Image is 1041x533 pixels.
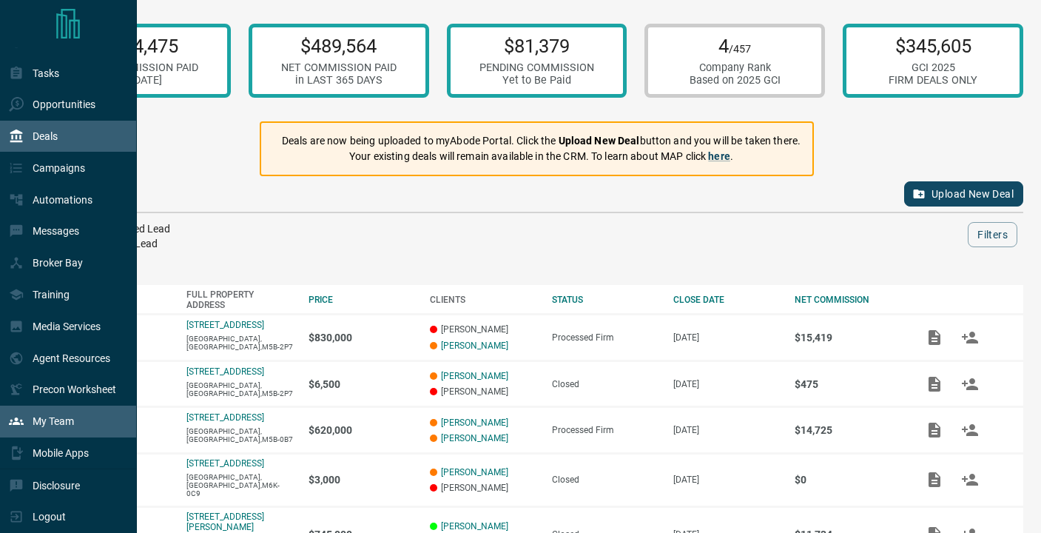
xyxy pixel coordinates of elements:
[309,378,415,390] p: $6,500
[186,458,264,469] a: [STREET_ADDRESS]
[186,335,293,351] p: [GEOGRAPHIC_DATA],[GEOGRAPHIC_DATA],M5B-2P7
[917,332,952,342] span: Add / View Documents
[552,379,658,389] div: Closed
[441,341,508,351] a: [PERSON_NAME]
[441,433,508,443] a: [PERSON_NAME]
[690,61,781,74] div: Company Rank
[952,424,988,435] span: Match Clients
[441,521,508,532] a: [PERSON_NAME]
[281,35,397,57] p: $489,564
[479,74,594,87] div: Yet to Be Paid
[441,371,508,381] a: [PERSON_NAME]
[690,35,781,57] p: 4
[309,332,415,343] p: $830,000
[282,133,801,149] p: Deals are now being uploaded to myAbode Portal. Click the button and you will be taken there.
[690,74,781,87] div: Based on 2025 GCI
[795,474,901,486] p: $0
[430,483,536,493] p: [PERSON_NAME]
[281,61,397,74] div: NET COMMISSION PAID
[673,475,780,485] p: [DATE]
[479,61,594,74] div: PENDING COMMISSION
[186,412,264,423] a: [STREET_ADDRESS]
[708,150,730,162] a: here
[309,424,415,436] p: $620,000
[889,74,977,87] div: FIRM DEALS ONLY
[83,35,198,57] p: $294,475
[795,378,901,390] p: $475
[83,61,198,74] div: NET COMMISSION PAID
[441,467,508,477] a: [PERSON_NAME]
[430,324,536,335] p: [PERSON_NAME]
[186,289,293,310] div: FULL PROPERTY ADDRESS
[968,222,1017,247] button: Filters
[430,386,536,397] p: [PERSON_NAME]
[441,418,508,428] a: [PERSON_NAME]
[552,475,658,485] div: Closed
[952,475,988,485] span: Match Clients
[552,425,658,435] div: Processed Firm
[673,332,780,343] p: [DATE]
[952,332,988,342] span: Match Clients
[186,473,293,497] p: [GEOGRAPHIC_DATA],[GEOGRAPHIC_DATA],M6K-0C9
[83,74,198,87] div: in [DATE]
[917,475,952,485] span: Add / View Documents
[186,381,293,398] p: [GEOGRAPHIC_DATA],[GEOGRAPHIC_DATA],M5B-2P7
[309,474,415,486] p: $3,000
[673,379,780,389] p: [DATE]
[186,366,264,377] a: [STREET_ADDRESS]
[309,295,415,305] div: PRICE
[904,181,1023,207] button: Upload New Deal
[795,295,901,305] div: NET COMMISSION
[282,149,801,164] p: Your existing deals will remain available in the CRM. To learn about MAP click .
[889,61,977,74] div: GCI 2025
[186,320,264,330] a: [STREET_ADDRESS]
[430,295,536,305] div: CLIENTS
[281,74,397,87] div: in LAST 365 DAYS
[479,35,594,57] p: $81,379
[729,43,751,56] span: /457
[552,332,658,343] div: Processed Firm
[559,135,640,147] strong: Upload New Deal
[917,378,952,389] span: Add / View Documents
[186,427,293,443] p: [GEOGRAPHIC_DATA],[GEOGRAPHIC_DATA],M5B-0B7
[673,425,780,435] p: [DATE]
[952,378,988,389] span: Match Clients
[552,295,658,305] div: STATUS
[186,512,264,532] a: [STREET_ADDRESS][PERSON_NAME]
[795,424,901,436] p: $14,725
[889,35,977,57] p: $345,605
[795,332,901,343] p: $15,419
[673,295,780,305] div: CLOSE DATE
[917,424,952,435] span: Add / View Documents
